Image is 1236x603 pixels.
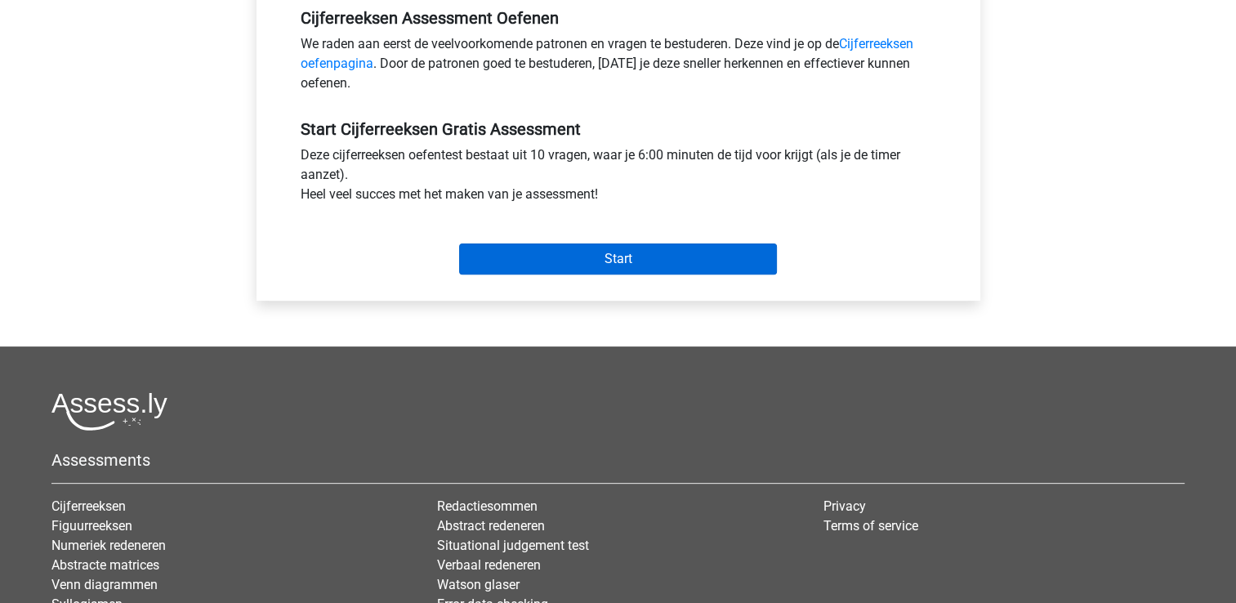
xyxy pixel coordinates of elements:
[437,498,538,514] a: Redactiesommen
[51,557,159,573] a: Abstracte matrices
[51,518,132,534] a: Figuurreeksen
[437,518,545,534] a: Abstract redeneren
[459,243,777,275] input: Start
[51,450,1185,470] h5: Assessments
[51,577,158,592] a: Venn diagrammen
[437,538,589,553] a: Situational judgement test
[301,119,936,139] h5: Start Cijferreeksen Gratis Assessment
[823,498,866,514] a: Privacy
[288,34,948,100] div: We raden aan eerst de veelvoorkomende patronen en vragen te bestuderen. Deze vind je op de . Door...
[437,577,520,592] a: Watson glaser
[51,392,167,431] img: Assessly logo
[51,498,126,514] a: Cijferreeksen
[437,557,541,573] a: Verbaal redeneren
[288,145,948,211] div: Deze cijferreeksen oefentest bestaat uit 10 vragen, waar je 6:00 minuten de tijd voor krijgt (als...
[51,538,166,553] a: Numeriek redeneren
[823,518,918,534] a: Terms of service
[301,8,936,28] h5: Cijferreeksen Assessment Oefenen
